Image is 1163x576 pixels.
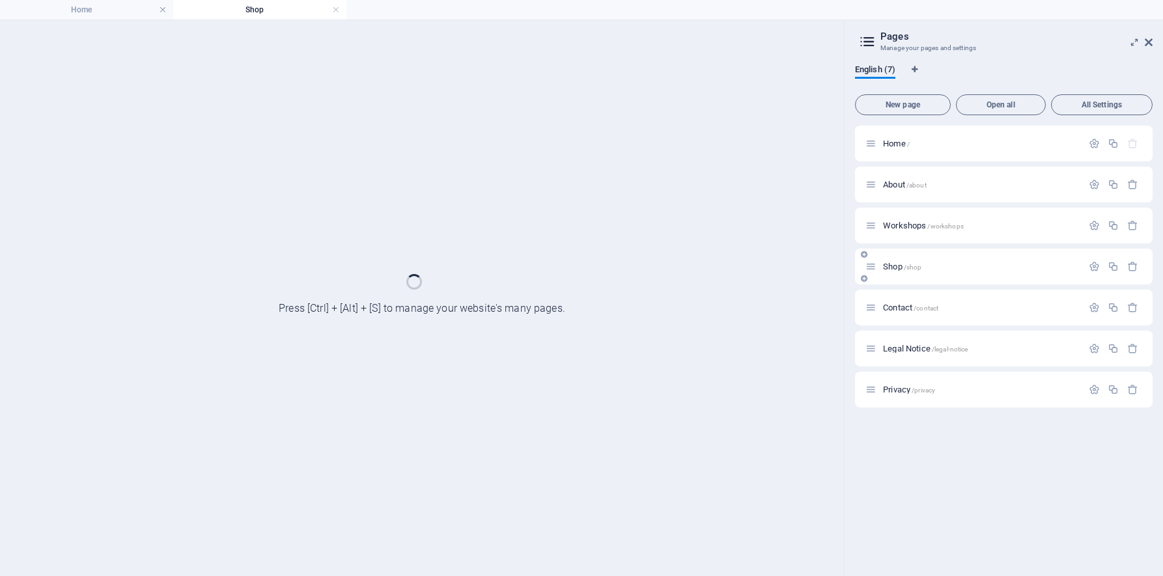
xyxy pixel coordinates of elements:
span: Click to open page [883,139,910,148]
span: Click to open page [883,385,935,394]
div: Settings [1089,138,1100,149]
span: /shop [904,264,922,271]
div: Settings [1089,179,1100,190]
h4: Shop [173,3,346,17]
div: Privacy/privacy [879,385,1082,394]
div: Remove [1127,384,1138,395]
div: Legal Notice/legal-notice [879,344,1082,353]
div: Home/ [879,139,1082,148]
span: English (7) [855,62,895,80]
div: Duplicate [1108,179,1119,190]
div: Remove [1127,220,1138,231]
h3: Manage your pages and settings [880,42,1127,54]
div: Duplicate [1108,138,1119,149]
button: New page [855,94,951,115]
span: /about [906,182,927,189]
div: Settings [1089,302,1100,313]
span: /workshops [927,223,963,230]
span: /privacy [912,387,935,394]
button: Open all [956,94,1046,115]
div: Duplicate [1108,302,1119,313]
span: / [907,141,910,148]
div: Contact/contact [879,303,1082,312]
span: /legal-notice [932,346,968,353]
div: Settings [1089,261,1100,272]
div: Settings [1089,343,1100,354]
div: Settings [1089,220,1100,231]
span: Click to open page [883,221,964,230]
div: Shop/shop [879,262,1082,271]
span: Click to open page [883,262,921,271]
div: Settings [1089,384,1100,395]
div: Remove [1127,179,1138,190]
span: New page [861,101,945,109]
span: All Settings [1057,101,1147,109]
div: Language Tabs [855,64,1153,89]
div: Remove [1127,261,1138,272]
button: All Settings [1051,94,1153,115]
span: /contact [914,305,938,312]
div: Remove [1127,343,1138,354]
h2: Pages [880,31,1153,42]
span: Click to open page [883,303,938,312]
div: Workshops/workshops [879,221,1082,230]
span: Click to open page [883,344,968,353]
div: Duplicate [1108,384,1119,395]
div: Duplicate [1108,343,1119,354]
span: Open all [962,101,1040,109]
div: Remove [1127,302,1138,313]
div: Duplicate [1108,261,1119,272]
span: Click to open page [883,180,927,189]
div: The startpage cannot be deleted [1127,138,1138,149]
div: Duplicate [1108,220,1119,231]
div: About/about [879,180,1082,189]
